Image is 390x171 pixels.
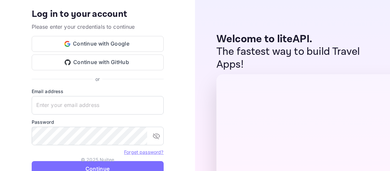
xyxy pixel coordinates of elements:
[32,96,164,115] input: Enter your email address
[124,149,163,155] a: Forget password?
[216,33,377,46] p: Welcome to liteAPI.
[95,76,100,83] p: or
[32,36,164,52] button: Continue with Google
[81,156,114,163] p: © 2025 Nuitee
[32,88,164,95] label: Email address
[216,46,377,71] p: The fastest way to build Travel Apps!
[32,9,164,20] h4: Log in to your account
[32,23,164,31] p: Please enter your credentials to continue
[32,119,164,125] label: Password
[124,149,163,155] a: Forget password?
[150,129,163,143] button: toggle password visibility
[32,54,164,70] button: Continue with GitHub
